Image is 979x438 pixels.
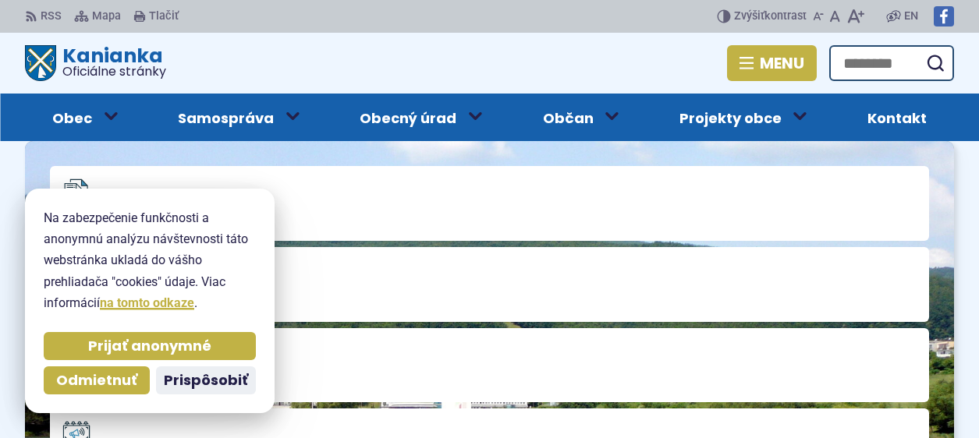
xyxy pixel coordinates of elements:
span: Obecný úrad [360,94,456,141]
button: Otvoriť podmenu pre [782,100,818,131]
span: Zverejňovanie [62,294,917,309]
a: Obec [25,94,119,141]
button: Menu [727,45,817,81]
span: EN [904,7,918,26]
span: Občan [543,94,594,141]
span: Samospráva [178,94,274,141]
a: Chcem vybaviť [50,328,929,403]
span: Kontakt [867,94,927,141]
span: Prispôsobiť [164,372,248,390]
span: Menu [760,57,804,69]
a: Samospráva [151,94,301,141]
span: Odmietnuť [56,372,137,390]
span: Chcem vybaviť [62,375,917,390]
a: Občan [516,94,621,141]
span: Tlačiť [149,10,179,23]
span: Úradná tabuľa [62,213,917,228]
span: Oficiálne stránky [62,65,166,78]
img: Prejsť na domovskú stránku [25,45,56,81]
button: Otvoriť podmenu pre [275,100,310,131]
h1: Kanianka [56,46,166,78]
span: Projekty obce [679,94,782,141]
span: Zvýšiť [734,9,764,23]
a: Obecný úrad [332,94,484,141]
a: Úradná tabuľa [50,166,929,241]
a: EN [901,7,921,26]
a: na tomto odkaze [100,295,194,310]
button: Prispôsobiť [156,366,256,394]
span: Obec [52,94,92,141]
button: Otvoriť podmenu pre [594,100,630,131]
a: Projekty obce [652,94,809,141]
span: kontrast [734,10,807,23]
span: RSS [41,7,62,26]
button: Prijať anonymné [44,332,256,360]
p: Na zabezpečenie funkčnosti a anonymnú analýzu návštevnosti táto webstránka ukladá do vášho prehli... [44,207,256,313]
a: Kontakt [840,94,954,141]
button: Odmietnuť [44,366,150,394]
a: Zverejňovanie [50,247,929,322]
span: Mapa [92,7,121,26]
img: Prejsť na Facebook stránku [934,6,954,26]
a: Logo Kanianka, prejsť na domovskú stránku. [25,45,166,81]
button: Otvoriť podmenu pre [458,100,494,131]
span: Prijať anonymné [88,337,211,355]
button: Otvoriť podmenu pre [93,100,129,131]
